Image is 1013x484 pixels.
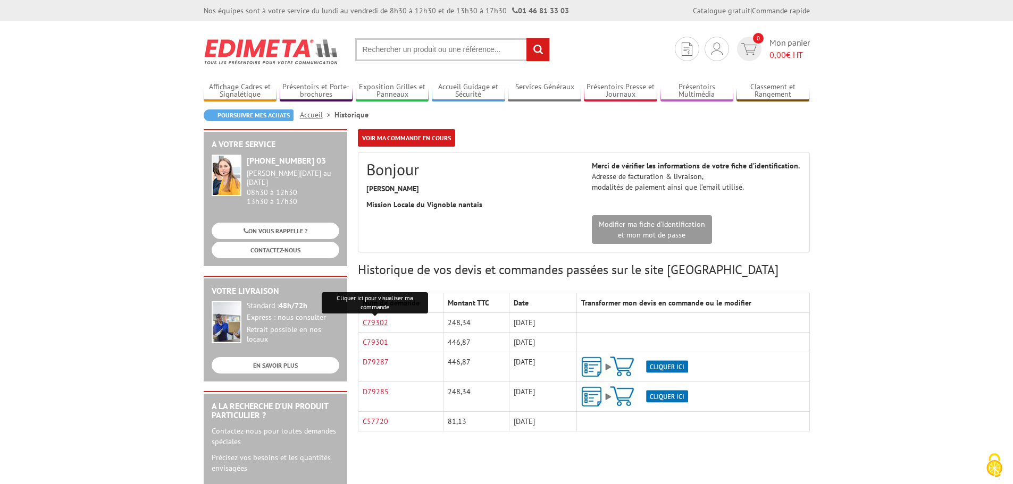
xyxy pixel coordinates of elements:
img: ajout-vers-panier.png [581,356,688,377]
img: devis rapide [682,43,692,56]
td: [DATE] [509,382,576,412]
span: 0 [753,33,764,44]
a: Accueil Guidage et Sécurité [432,82,505,100]
a: Commande rapide [752,6,810,15]
a: D79287 [363,357,389,367]
p: Précisez vos besoins et les quantités envisagées [212,452,339,473]
span: € HT [769,49,810,61]
span: 0,00 [769,49,786,60]
p: Adresse de facturation & livraison, modalités de paiement ainsi que l’email utilisé. [592,160,801,192]
a: CONTACTEZ-NOUS [212,242,339,258]
a: C79302 [363,318,388,327]
td: 446,87 [443,352,509,382]
input: Rechercher un produit ou une référence... [355,38,550,61]
input: rechercher [526,38,549,61]
td: [DATE] [509,333,576,352]
li: Historique [334,109,369,120]
a: Modifier ma fiche d'identificationet mon mot de passe [592,215,712,244]
strong: Mission Locale du Vignoble nantais [366,200,482,209]
div: [PERSON_NAME][DATE] au [DATE] [247,169,339,187]
img: devis rapide [711,43,723,55]
div: Express : nous consulter [247,313,339,322]
a: Classement et Rangement [736,82,810,100]
td: 248,34 [443,382,509,412]
a: Présentoirs et Porte-brochures [280,82,353,100]
strong: Merci de vérifier les informations de votre fiche d’identification. [592,161,800,171]
img: devis rapide [741,43,757,55]
h3: Historique de vos devis et commandes passées sur le site [GEOGRAPHIC_DATA] [358,263,810,277]
a: Présentoirs Multimédia [660,82,734,100]
h2: A la recherche d'un produit particulier ? [212,402,339,420]
strong: 48h/72h [279,301,307,310]
a: D79285 [363,387,389,396]
a: EN SAVOIR PLUS [212,357,339,373]
a: C79301 [363,337,388,347]
div: Cliquer ici pour visualiser ma commande [322,292,428,313]
a: Catalogue gratuit [693,6,750,15]
td: 81,13 [443,412,509,431]
button: Cookies (fenêtre modale) [976,448,1013,484]
th: Montant TTC [443,293,509,313]
td: [DATE] [509,352,576,382]
span: Mon panier [769,37,810,61]
a: Accueil [300,110,334,120]
a: ON VOUS RAPPELLE ? [212,223,339,239]
a: Voir ma commande en cours [358,129,455,147]
td: 446,87 [443,333,509,352]
td: [DATE] [509,313,576,333]
h2: Votre livraison [212,286,339,296]
a: Affichage Cadres et Signalétique [204,82,277,100]
div: Standard : [247,301,339,311]
a: devis rapide 0 Mon panier 0,00€ HT [734,37,810,61]
img: Cookies (fenêtre modale) [981,452,1008,479]
h2: Bonjour [366,160,576,178]
img: Edimeta [204,32,339,71]
p: Contactez-nous pour toutes demandes spéciales [212,426,339,447]
div: | [693,5,810,16]
div: 08h30 à 12h30 13h30 à 17h30 [247,169,339,206]
div: Nos équipes sont à votre service du lundi au vendredi de 8h30 à 12h30 et de 13h30 à 17h30 [204,5,569,16]
a: Services Généraux [508,82,581,100]
a: C57720 [363,417,388,426]
td: 248,34 [443,313,509,333]
a: Exposition Grilles et Panneaux [356,82,429,100]
th: Date [509,293,576,313]
div: Retrait possible en nos locaux [247,325,339,344]
img: ajout-vers-panier.png [581,386,688,407]
td: [DATE] [509,412,576,431]
th: Transformer mon devis en commande ou le modifier [577,293,809,313]
a: Poursuivre mes achats [204,109,294,121]
h2: A votre service [212,140,339,149]
strong: [PERSON_NAME] [366,184,419,193]
img: widget-service.jpg [212,155,241,196]
a: Présentoirs Presse et Journaux [584,82,657,100]
strong: 01 46 81 33 03 [512,6,569,15]
strong: [PHONE_NUMBER] 03 [247,155,326,166]
img: widget-livraison.jpg [212,301,241,343]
